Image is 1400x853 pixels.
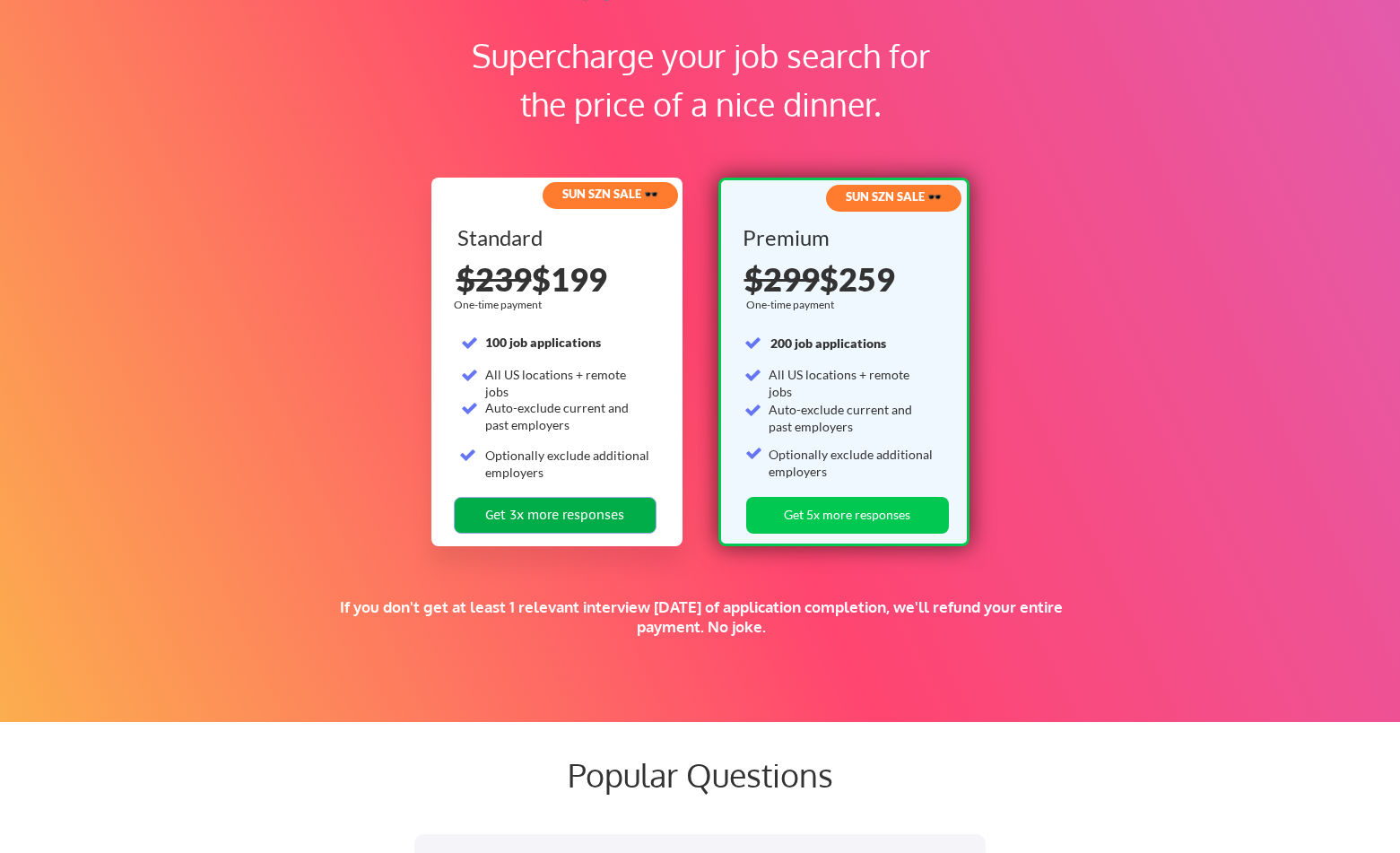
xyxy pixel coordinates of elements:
div: All US locations + remote jobs [769,366,935,401]
s: $299 [744,259,820,299]
button: Get 3x more responses [454,497,657,534]
strong: 100 job applications [485,335,601,350]
strong: SUN SZN SALE 🕶️ [846,189,942,204]
s: $239 [457,259,532,299]
div: $259 [744,263,947,295]
button: Get 5x more responses [746,497,949,534]
div: Supercharge your job search for the price of a nice dinner. [449,31,952,128]
strong: 200 job applications [770,335,886,351]
div: One-time payment [454,298,547,312]
div: $199 [457,263,659,295]
div: Optionally exclude additional employers [769,446,935,481]
div: Auto-exclude current and past employers [769,401,935,436]
div: If you don't get at least 1 relevant interview [DATE] of application completion, we'll refund you... [312,597,1090,637]
div: Optionally exclude additional employers [485,447,651,482]
strong: SUN SZN SALE 🕶️ [562,187,658,201]
div: Auto-exclude current and past employers [485,399,651,434]
div: All US locations + remote jobs [485,366,651,401]
div: Standard [457,227,654,248]
div: Popular Questions [270,755,1131,794]
div: Premium [743,227,939,248]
